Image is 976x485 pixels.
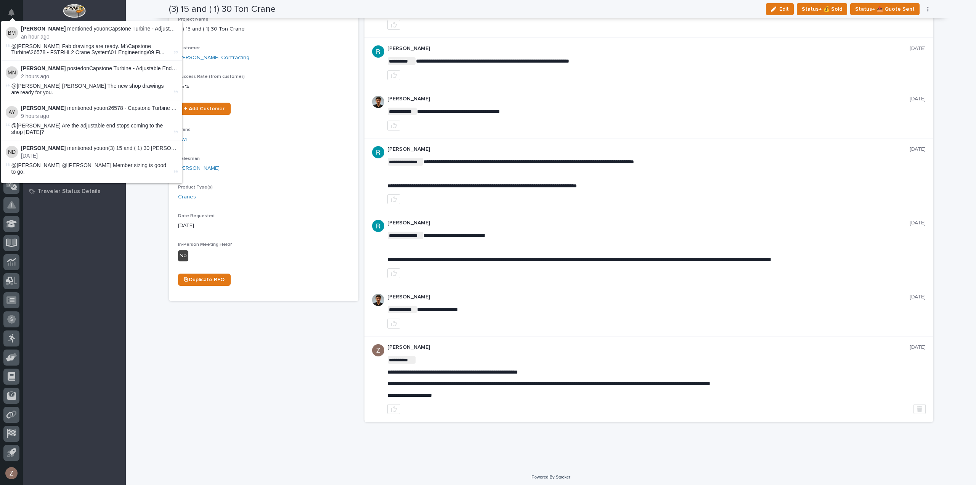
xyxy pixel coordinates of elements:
span: ⎘ Duplicate RFQ [184,277,225,282]
span: @[PERSON_NAME] @[PERSON_NAME] Member sizing is good to go. [11,162,167,175]
button: Status→ 📤 Quote Sent [850,3,920,15]
img: Ben Miller [6,27,18,39]
p: [PERSON_NAME] [387,146,910,153]
p: [PERSON_NAME] [387,45,910,52]
p: [DATE] [910,344,926,351]
span: Status→ 💰 Sold [802,5,842,14]
span: Salesman [178,156,200,161]
button: like this post [387,121,400,131]
p: an hour ago [21,34,178,40]
img: AGNmyxac9iQmFt5KMn4yKUk2u-Y3CYPXgWg2Ri7a09A=s96-c [372,344,384,356]
p: [DATE] [910,45,926,52]
button: Status→ 💰 Sold [797,3,847,15]
a: Powered By Stacker [531,475,570,479]
img: Workspace Logo [63,4,85,18]
p: 2 hours ago [21,73,178,80]
span: @[PERSON_NAME] [PERSON_NAME] The new shop drawings are ready for you. [11,83,164,95]
img: ACg8ocLIQ8uTLu8xwXPI_zF_j4cWilWA_If5Zu0E3tOGGkFk=s96-c [372,45,384,58]
p: [PERSON_NAME] [387,294,910,300]
p: [DATE] [910,220,926,226]
span: In-Person Meeting Held? [178,242,232,247]
img: AOh14Gjx62Rlbesu-yIIyH4c_jqdfkUZL5_Os84z4H1p=s96-c [372,294,384,306]
span: + Add Customer [184,106,225,111]
img: ACg8ocLIQ8uTLu8xwXPI_zF_j4cWilWA_If5Zu0E3tOGGkFk=s96-c [372,146,384,158]
span: Customer [178,46,200,50]
button: Edit [766,3,794,15]
strong: [PERSON_NAME] [21,65,66,71]
p: Traveler Status Details [38,188,101,195]
button: Notifications [3,5,19,21]
button: Delete post [913,404,926,414]
span: Edit [779,6,789,13]
p: [DATE] [910,146,926,153]
p: mentioned you on : [21,105,178,111]
button: like this post [387,319,400,329]
a: Cranes [178,193,196,201]
p: [PERSON_NAME] [387,96,910,102]
button: like this post [387,194,400,204]
span: Project Name [178,17,209,22]
a: ⎘ Duplicate RFQ [178,274,231,286]
a: 26578 - Capstone Turbine - FSTRHL2 Crane System [108,105,234,111]
strong: [PERSON_NAME] [21,26,66,32]
img: Noah Diaz [6,146,18,158]
p: 9 hours ago [21,113,178,119]
a: Capstone Turbine - Adjustable End Stops [108,26,206,32]
p: mentioned you on : [21,145,178,151]
span: @[PERSON_NAME] Are the adjustable end stops coming to the shop [DATE]? [11,122,163,135]
span: Date Requested [178,214,215,218]
button: like this post [387,268,400,278]
span: @[PERSON_NAME] Fab drawings are ready. M:\Capstone Turbine\26578 - FSTRHL2 Crane System\01 Engine... [11,43,172,56]
a: + Add Customer [178,103,231,115]
button: like this post [387,20,400,30]
p: [DATE] [21,153,178,159]
div: No [178,250,188,261]
button: like this post [387,70,400,80]
p: [DATE] [910,294,926,300]
span: Product Type(s) [178,185,213,190]
a: [PERSON_NAME] [178,164,220,172]
img: Marston Norris [6,66,18,79]
img: Adam Yutzy [6,106,18,118]
p: mentioned you on : [21,26,178,32]
p: 45 % [178,83,349,91]
a: Traveler Status Details [23,185,126,197]
img: AOh14Gjx62Rlbesu-yIIyH4c_jqdfkUZL5_Os84z4H1p=s96-c [372,96,384,108]
strong: [PERSON_NAME] [21,105,66,111]
a: (3) 15 and ( 1) 30 [PERSON_NAME] | [DATE] | [PERSON_NAME] Contracting [108,145,293,151]
p: [PERSON_NAME] [387,220,910,226]
p: [DATE] [910,96,926,102]
p: [DATE] [178,222,349,230]
span: Success Rate (from customer) [178,74,245,79]
h2: (3) 15 and ( 1) 30 Ton Crane [169,4,276,15]
p: (3) 15 and ( 1) 30 Ton Crane [178,25,349,33]
p: posted on : [21,65,178,72]
a: PWI [178,136,187,144]
button: users-avatar [3,465,19,481]
p: [PERSON_NAME] [387,344,910,351]
a: [PERSON_NAME] Contracting [178,54,249,62]
a: Capstone Turbine - Adjustable End Stops [89,65,187,71]
div: Notifications [10,9,19,21]
img: ACg8ocLIQ8uTLu8xwXPI_zF_j4cWilWA_If5Zu0E3tOGGkFk=s96-c [372,220,384,232]
span: Status→ 📤 Quote Sent [855,5,915,14]
span: Brand [178,127,191,132]
button: like this post [387,404,400,414]
strong: [PERSON_NAME] [21,145,66,151]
